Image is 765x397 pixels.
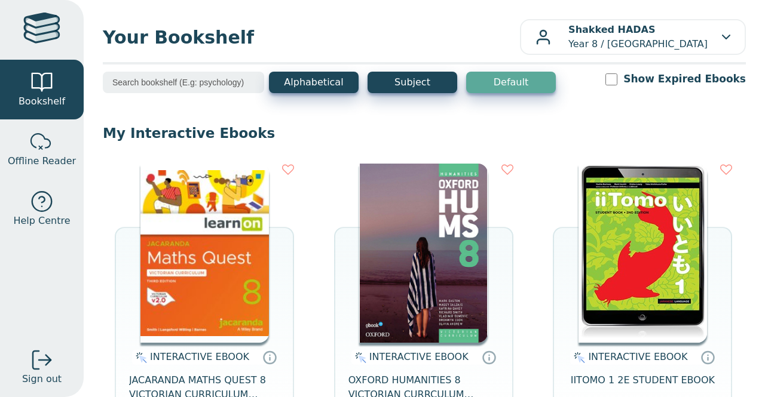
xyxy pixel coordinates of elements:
span: Bookshelf [19,94,65,109]
img: c004558a-e884-43ec-b87a-da9408141e80.jpg [140,164,269,343]
img: 4c70ba40-3762-e811-a973-0272d098c78b.jpg [579,164,707,343]
label: Show Expired Ebooks [623,72,746,87]
span: Help Centre [13,214,70,228]
p: Year 8 / [GEOGRAPHIC_DATA] [568,23,708,51]
b: Shakked HADAS [568,24,655,35]
a: Interactive eBooks are accessed online via the publisher’s portal. They contain interactive resou... [262,350,277,364]
span: INTERACTIVE EBOOK [588,351,687,362]
button: Alphabetical [269,72,359,93]
button: Default [466,72,556,93]
span: INTERACTIVE EBOOK [150,351,249,362]
p: My Interactive Ebooks [103,124,746,142]
span: Offline Reader [8,154,76,168]
img: interactive.svg [351,350,366,365]
input: Search bookshelf (E.g: psychology) [103,72,264,93]
span: Your Bookshelf [103,24,520,51]
button: Subject [368,72,457,93]
a: Interactive eBooks are accessed online via the publisher’s portal. They contain interactive resou... [700,350,715,364]
a: Interactive eBooks are accessed online via the publisher’s portal. They contain interactive resou... [482,350,496,364]
span: INTERACTIVE EBOOK [369,351,469,362]
img: b0591045-80b3-eb11-a9a3-0272d098c78b.png [359,164,488,343]
span: Sign out [22,372,62,386]
img: interactive.svg [132,350,147,365]
img: interactive.svg [570,350,585,365]
button: Shakked HADASYear 8 / [GEOGRAPHIC_DATA] [520,19,746,55]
